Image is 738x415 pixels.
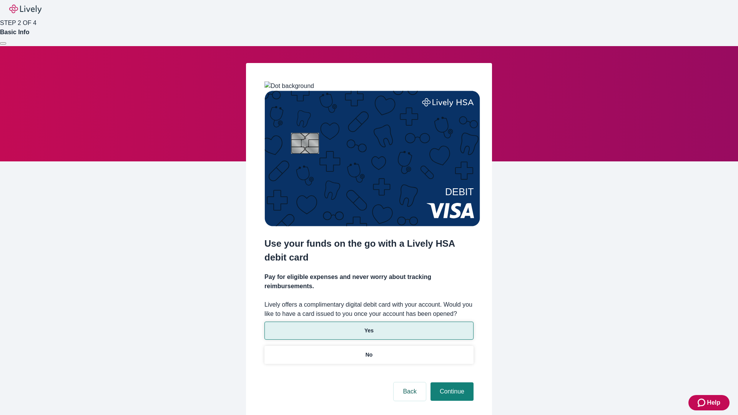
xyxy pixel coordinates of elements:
[394,382,426,401] button: Back
[264,322,474,340] button: Yes
[688,395,730,410] button: Zendesk support iconHelp
[698,398,707,407] svg: Zendesk support icon
[707,398,720,407] span: Help
[264,272,474,291] h4: Pay for eligible expenses and never worry about tracking reimbursements.
[366,351,373,359] p: No
[264,91,480,226] img: Debit card
[430,382,474,401] button: Continue
[364,327,374,335] p: Yes
[264,300,474,319] label: Lively offers a complimentary digital debit card with your account. Would you like to have a card...
[9,5,42,14] img: Lively
[264,81,314,91] img: Dot background
[264,346,474,364] button: No
[264,237,474,264] h2: Use your funds on the go with a Lively HSA debit card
